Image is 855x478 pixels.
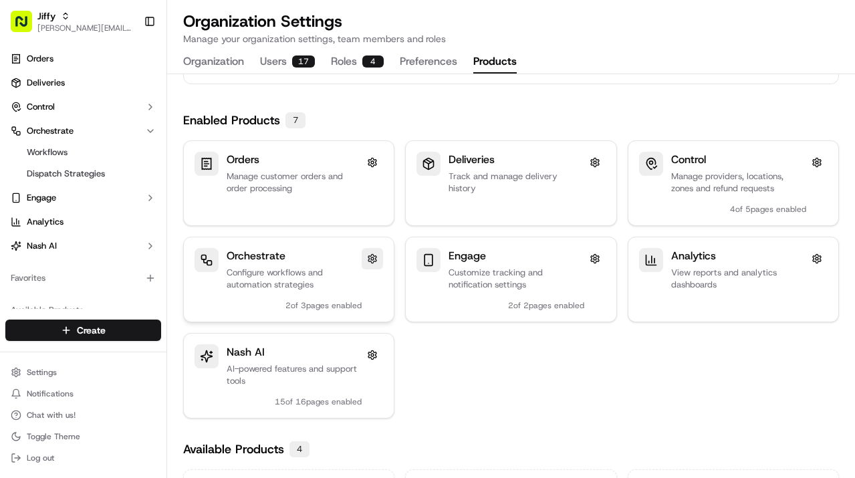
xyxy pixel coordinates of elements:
[331,51,384,74] button: Roles
[45,141,169,152] div: We're available if you need us!
[285,112,306,128] div: 7
[8,189,108,213] a: 📗Knowledge Base
[5,320,161,341] button: Create
[227,267,362,291] p: Configure workflows and automation strategies
[5,120,161,142] button: Orchestrate
[108,189,220,213] a: 💻API Documentation
[27,192,56,204] span: Engage
[45,128,219,141] div: Start new chat
[449,267,584,291] p: Customize tracking and notification settings
[400,51,457,74] button: Preferences
[13,53,243,75] p: Welcome 👋
[77,324,106,337] span: Create
[671,170,806,195] p: Manage providers, locations, zones and refund requests
[37,9,55,23] button: Jiffy
[183,11,446,32] h1: Organization Settings
[113,195,124,206] div: 💻
[27,53,53,65] span: Orders
[275,396,362,407] span: 15 of 16 pages enabled
[5,96,161,118] button: Control
[5,267,161,289] div: Favorites
[27,367,57,378] span: Settings
[27,194,102,207] span: Knowledge Base
[227,170,362,195] p: Manage customer orders and order processing
[21,143,145,162] a: Workflows
[227,363,362,387] p: AI-powered features and support tools
[473,51,517,74] button: Products
[94,226,162,237] a: Powered byPylon
[5,72,161,94] a: Deliveries
[35,86,241,100] input: Got a question? Start typing here...
[292,55,315,68] div: 17
[449,248,486,264] h3: Engage
[27,125,74,137] span: Orchestrate
[5,300,161,321] div: Available Products
[5,48,161,70] a: Orders
[183,32,446,45] p: Manage your organization settings, team members and roles
[5,235,161,257] button: Nash AI
[671,152,706,168] h3: Control
[227,248,285,264] h3: Orchestrate
[671,267,806,291] p: View reports and analytics dashboards
[126,194,215,207] span: API Documentation
[5,449,161,467] button: Log out
[183,111,280,130] h2: Enabled Products
[21,164,145,183] a: Dispatch Strategies
[730,204,806,215] span: 4 of 5 pages enabled
[5,211,161,233] a: Analytics
[5,384,161,403] button: Notifications
[13,195,24,206] div: 📗
[27,77,65,89] span: Deliveries
[27,240,57,252] span: Nash AI
[285,300,362,311] span: 2 of 3 pages enabled
[449,170,584,195] p: Track and manage delivery history
[5,427,161,446] button: Toggle Theme
[671,248,716,264] h3: Analytics
[5,5,138,37] button: Jiffy[PERSON_NAME][EMAIL_ADDRESS][DOMAIN_NAME]
[227,152,259,168] h3: Orders
[27,388,74,399] span: Notifications
[27,216,64,228] span: Analytics
[5,406,161,425] button: Chat with us!
[13,128,37,152] img: 1736555255976-a54dd68f-1ca7-489b-9aae-adbdc363a1c4
[5,363,161,382] button: Settings
[27,431,80,442] span: Toggle Theme
[5,187,161,209] button: Engage
[27,146,68,158] span: Workflows
[133,227,162,237] span: Pylon
[183,51,244,74] button: Organization
[227,132,243,148] button: Start new chat
[289,441,310,457] div: 4
[27,453,54,463] span: Log out
[27,101,55,113] span: Control
[227,344,265,360] h3: Nash AI
[183,440,284,459] h2: Available Products
[37,23,133,33] button: [PERSON_NAME][EMAIL_ADDRESS][DOMAIN_NAME]
[508,300,584,311] span: 2 of 2 pages enabled
[27,168,105,180] span: Dispatch Strategies
[449,152,495,168] h3: Deliveries
[27,410,76,421] span: Chat with us!
[260,51,315,74] button: Users
[13,13,40,40] img: Nash
[362,55,384,68] div: 4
